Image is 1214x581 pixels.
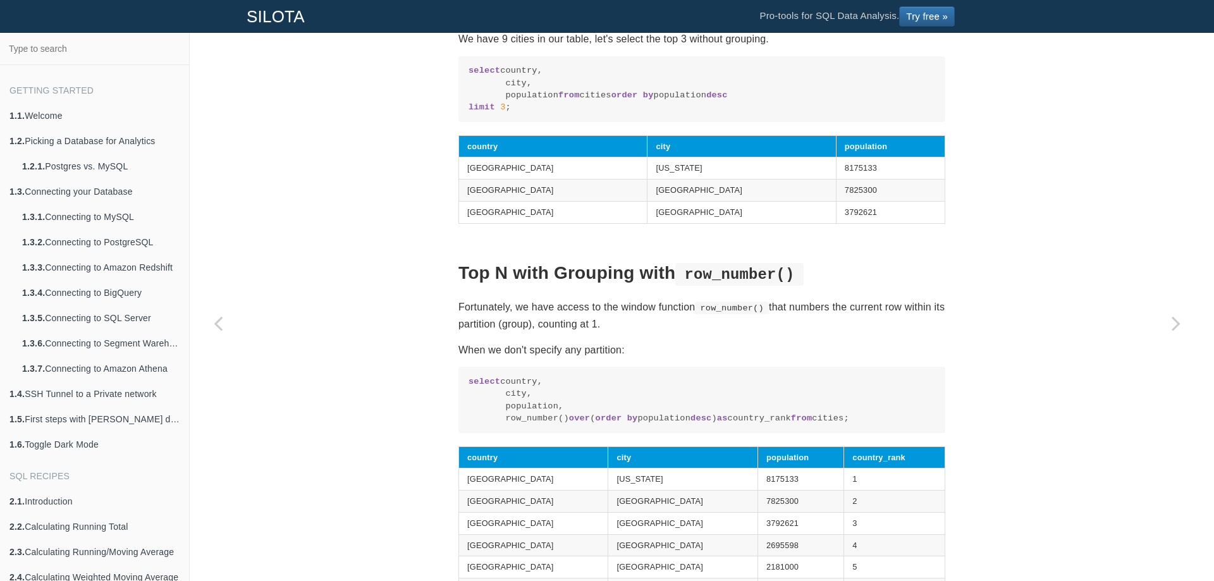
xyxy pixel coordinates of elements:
[647,180,836,202] td: [GEOGRAPHIC_DATA]
[747,1,967,32] li: Pro-tools for SQL Data Analysis.
[608,468,757,491] td: [US_STATE]
[13,331,189,356] a: 1.3.6.Connecting to Segment Warehouse
[469,376,935,425] code: country, city, population, row_number() ( population ) country_rank cities;
[9,496,25,506] b: 2.1.
[608,556,757,578] td: [GEOGRAPHIC_DATA]
[844,512,945,534] td: 3
[611,90,638,100] span: order
[558,90,579,100] span: from
[459,512,608,534] td: [GEOGRAPHIC_DATA]
[9,414,25,424] b: 1.5.
[13,255,189,280] a: 1.3.3.Connecting to Amazon Redshift
[22,313,45,323] b: 1.3.5.
[757,534,843,556] td: 2695598
[608,534,757,556] td: [GEOGRAPHIC_DATA]
[469,66,500,75] span: select
[458,264,945,283] h2: Top N with Grouping with
[757,491,843,513] td: 7825300
[757,446,843,468] th: population
[459,468,608,491] td: [GEOGRAPHIC_DATA]
[9,389,25,399] b: 1.4.
[608,512,757,534] td: [GEOGRAPHIC_DATA]
[500,102,505,112] span: 3
[836,201,945,223] td: 3792621
[791,413,812,423] span: from
[22,212,45,222] b: 1.3.1.
[9,439,25,450] b: 1.6.
[899,6,955,27] a: Try free »
[22,262,45,272] b: 1.3.3.
[458,30,945,47] p: We have 9 cities in our table, let's select the top 3 without grouping.
[22,364,45,374] b: 1.3.7.
[717,413,728,423] span: as
[469,377,500,386] span: select
[9,187,25,197] b: 1.3.
[459,135,647,157] th: country
[458,341,945,358] p: When we don't specify any partition:
[647,201,836,223] td: [GEOGRAPHIC_DATA]
[1148,64,1205,581] a: Next page: Calculating Percentage (%) of Total Sum
[13,305,189,331] a: 1.3.5.Connecting to SQL Server
[22,237,45,247] b: 1.3.2.
[9,111,25,121] b: 1.1.
[608,491,757,513] td: [GEOGRAPHIC_DATA]
[9,547,25,557] b: 2.3.
[469,102,495,112] span: limit
[13,356,189,381] a: 1.3.7.Connecting to Amazon Athena
[757,556,843,578] td: 2181000
[13,280,189,305] a: 1.3.4.Connecting to BigQuery
[675,263,803,286] code: row_number()
[190,64,247,581] a: Previous page: Creating Pareto Charts to visualize the 80/20 principle
[836,180,945,202] td: 7825300
[836,135,945,157] th: population
[836,157,945,180] td: 8175133
[459,180,647,202] td: [GEOGRAPHIC_DATA]
[647,157,836,180] td: [US_STATE]
[627,413,638,423] span: by
[608,446,757,468] th: city
[459,157,647,180] td: [GEOGRAPHIC_DATA]
[459,446,608,468] th: country
[469,64,935,114] code: country, city, population cities population ;
[13,154,189,179] a: 1.2.1.Postgres vs. MySQL
[569,413,590,423] span: over
[647,135,836,157] th: city
[458,298,945,333] p: Fortunately, we have access to the window function that numbers the current row within its partit...
[13,204,189,229] a: 1.3.1.Connecting to MySQL
[690,413,711,423] span: desc
[706,90,727,100] span: desc
[1151,518,1199,566] iframe: Drift Widget Chat Controller
[844,556,945,578] td: 5
[844,468,945,491] td: 1
[237,1,314,32] a: SILOTA
[22,338,45,348] b: 1.3.6.
[22,161,45,171] b: 1.2.1.
[459,556,608,578] td: [GEOGRAPHIC_DATA]
[844,534,945,556] td: 4
[844,446,945,468] th: country_rank
[459,201,647,223] td: [GEOGRAPHIC_DATA]
[459,534,608,556] td: [GEOGRAPHIC_DATA]
[13,229,189,255] a: 1.3.2.Connecting to PostgreSQL
[9,522,25,532] b: 2.2.
[22,288,45,298] b: 1.3.4.
[596,413,622,423] span: order
[459,491,608,513] td: [GEOGRAPHIC_DATA]
[9,136,25,146] b: 1.2.
[643,90,654,100] span: by
[757,468,843,491] td: 8175133
[844,491,945,513] td: 2
[4,37,185,61] input: Type to search
[695,302,769,314] code: row_number()
[757,512,843,534] td: 3792621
